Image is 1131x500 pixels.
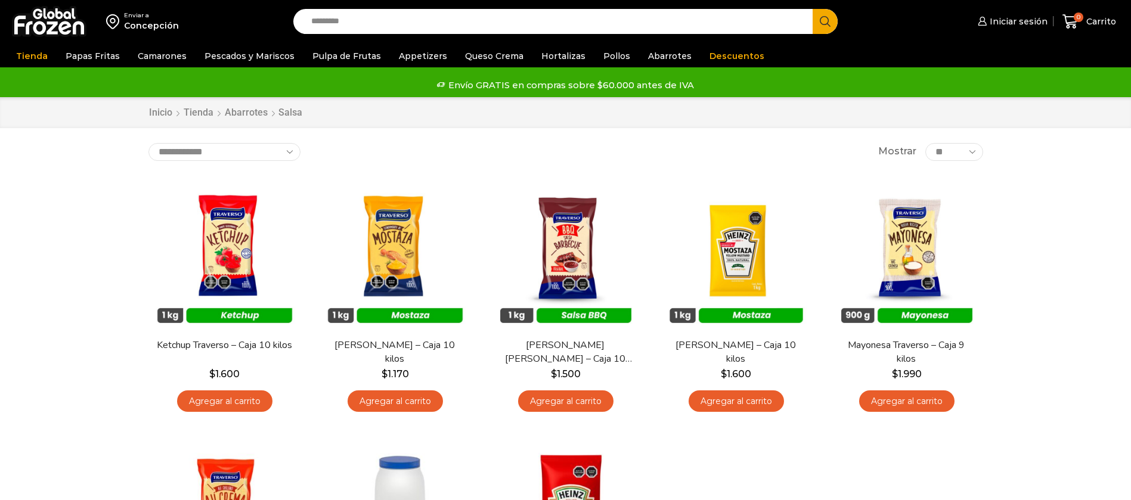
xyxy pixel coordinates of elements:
a: Pollos [597,45,636,67]
span: $ [382,368,388,380]
a: Agregar al carrito: “Salsa Barbacue Traverso - Caja 10 kilos” [518,390,613,412]
a: Hortalizas [535,45,591,67]
a: Agregar al carrito: “Mayonesa Traverso - Caja 9 kilos” [859,390,955,412]
bdi: 1.500 [551,368,581,380]
div: Concepción [124,20,179,32]
a: Agregar al carrito: “Ketchup Traverso - Caja 10 kilos” [177,390,272,412]
span: $ [892,368,898,380]
bdi: 1.600 [209,368,240,380]
span: $ [721,368,727,380]
a: [PERSON_NAME] [PERSON_NAME] – Caja 10 kilos [497,338,634,366]
a: 0 Carrito [1059,8,1119,36]
img: address-field-icon.svg [106,11,124,32]
a: Tienda [183,106,214,120]
a: Inicio [148,106,173,120]
a: Descuentos [704,45,770,67]
h1: Salsa [278,107,302,118]
a: Queso Crema [459,45,529,67]
a: Appetizers [393,45,453,67]
a: [PERSON_NAME] – Caja 10 kilos [667,338,804,366]
div: Enviar a [124,11,179,20]
span: $ [551,368,557,380]
span: 0 [1074,13,1083,22]
a: Agregar al carrito: “Mostaza Traverso - Caja 10 kilos” [348,390,443,412]
a: Ketchup Traverso – Caja 10 kilos [156,338,293,352]
a: [PERSON_NAME] – Caja 10 kilos [326,338,463,366]
a: Camarones [132,45,193,67]
span: Carrito [1083,15,1116,27]
a: Mayonesa Traverso – Caja 9 kilos [838,338,975,366]
a: Iniciar sesión [975,10,1048,33]
span: $ [209,368,215,380]
a: Agregar al carrito: “Mostaza Heinz - Caja 10 kilos” [689,390,784,412]
bdi: 1.170 [382,368,409,380]
nav: Breadcrumb [148,106,302,120]
bdi: 1.600 [721,368,751,380]
a: Pulpa de Frutas [306,45,387,67]
button: Search button [813,9,838,34]
a: Abarrotes [642,45,698,67]
bdi: 1.990 [892,368,922,380]
span: Iniciar sesión [987,15,1048,27]
a: Pescados y Mariscos [199,45,300,67]
a: Abarrotes [224,106,268,120]
span: Mostrar [878,145,916,159]
a: Tienda [10,45,54,67]
a: Papas Fritas [60,45,126,67]
select: Pedido de la tienda [148,143,300,161]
